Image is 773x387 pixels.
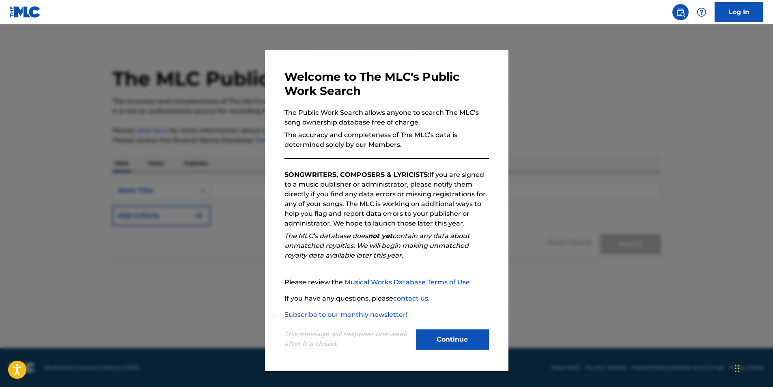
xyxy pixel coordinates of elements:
[732,348,773,387] iframe: Chat Widget
[672,4,689,20] a: Public Search
[284,232,470,259] em: The MLC’s database does contain any data about unmatched royalties. We will begin making unmatche...
[10,6,41,18] img: MLC Logo
[715,2,763,22] a: Log In
[284,329,411,349] p: This message will reappear one week after it is closed.
[284,70,489,98] h3: Welcome to The MLC's Public Work Search
[345,278,470,286] a: Musical Works Database Terms of Use
[284,130,489,150] p: The accuracy and completeness of The MLC’s data is determined solely by our Members.
[284,170,489,228] p: If you are signed to a music publisher or administrator, please notify them directly if you find ...
[284,108,489,127] p: The Public Work Search allows anyone to search The MLC’s song ownership database free of charge.
[676,7,685,17] img: search
[693,4,710,20] div: Help
[284,294,489,303] p: If you have any questions, please .
[284,171,429,178] strong: SONGWRITERS, COMPOSERS & LYRICISTS:
[393,295,428,302] a: contact us
[416,329,489,350] button: Continue
[697,7,706,17] img: help
[284,311,407,318] a: Subscribe to our monthly newsletter!
[368,232,392,240] strong: not yet
[284,277,489,287] p: Please review the
[735,356,740,381] div: Drag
